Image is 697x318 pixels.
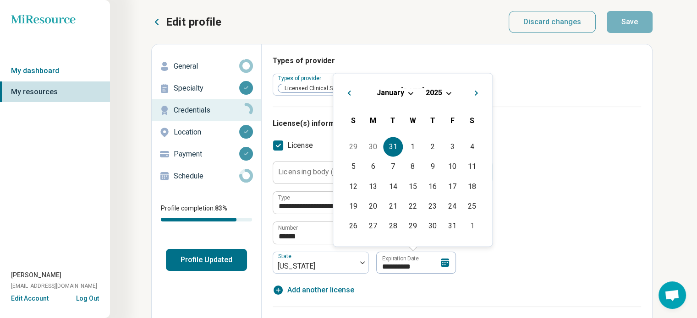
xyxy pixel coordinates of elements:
[166,249,247,271] button: Profile Updated
[166,15,221,29] p: Edit profile
[426,88,442,97] span: 2025
[287,285,354,296] span: Add another license
[11,270,61,280] span: [PERSON_NAME]
[383,196,403,216] div: Choose Tuesday, January 21st, 2025
[363,111,383,130] div: Monday
[340,84,355,99] button: Previous Month
[273,285,354,296] button: Add another license
[383,111,403,130] div: Tuesday
[174,171,239,182] p: Schedule
[151,15,221,29] button: Edit profile
[174,127,239,138] p: Location
[152,77,261,99] a: Specialty
[363,196,383,216] div: Choose Monday, January 20th, 2025
[462,111,482,130] div: Saturday
[152,121,261,143] a: Location
[76,294,99,301] button: Log Out
[462,137,482,157] div: Choose Saturday, January 4th, 2025
[509,11,596,33] button: Discard changes
[273,192,464,214] input: credential.licenses.0.name
[152,143,261,165] a: Payment
[11,282,97,290] span: [EMAIL_ADDRESS][DOMAIN_NAME]
[423,157,442,177] div: Choose Thursday, January 9th, 2025
[470,84,485,99] button: Next Month
[443,137,462,157] div: Choose Friday, January 3rd, 2025
[11,294,49,303] button: Edit Account
[174,61,239,72] p: General
[273,118,641,129] h3: License(s) information
[273,55,641,66] h3: Types of provider
[363,177,383,196] div: Choose Monday, January 13th, 2025
[462,196,482,216] div: Choose Saturday, January 25th, 2025
[152,55,261,77] a: General
[383,216,403,236] div: Choose Tuesday, January 28th, 2025
[174,83,239,94] p: Specialty
[443,111,462,130] div: Friday
[344,157,363,177] div: Choose Sunday, January 5th, 2025
[344,137,363,157] div: Choose Sunday, December 29th, 2024
[174,105,239,116] p: Credentials
[403,157,423,177] div: Choose Wednesday, January 8th, 2025
[462,216,482,236] div: Choose Saturday, February 1st, 2025
[443,196,462,216] div: Choose Friday, January 24th, 2025
[443,177,462,196] div: Choose Friday, January 17th, 2025
[423,111,442,130] div: Thursday
[363,216,383,236] div: Choose Monday, January 27th, 2025
[423,216,442,236] div: Choose Thursday, January 30th, 2025
[344,137,482,236] div: Month January, 2025
[363,137,383,157] div: Choose Monday, December 30th, 2024
[607,11,653,33] button: Save
[287,140,313,151] span: License
[383,177,403,196] div: Choose Tuesday, January 14th, 2025
[423,137,442,157] div: Choose Thursday, January 2nd, 2025
[403,111,423,130] div: Wednesday
[383,137,403,157] div: Choose Tuesday, December 31st, 2024
[403,137,423,157] div: Choose Wednesday, January 1st, 2025
[161,218,252,221] div: Profile completion
[215,205,227,212] span: 83 %
[278,84,388,93] span: Licensed Clinical Social Worker (LCSW)
[344,177,363,196] div: Choose Sunday, January 12th, 2025
[344,196,363,216] div: Choose Sunday, January 19th, 2025
[403,177,423,196] div: Choose Wednesday, January 15th, 2025
[363,157,383,177] div: Choose Monday, January 6th, 2025
[278,195,290,200] label: Type
[152,165,261,187] a: Schedule
[443,157,462,177] div: Choose Friday, January 10th, 2025
[278,253,293,259] label: State
[344,111,363,130] div: Sunday
[403,196,423,216] div: Choose Wednesday, January 22nd, 2025
[423,177,442,196] div: Choose Thursday, January 16th, 2025
[462,157,482,177] div: Choose Saturday, January 11th, 2025
[377,88,404,97] span: January
[383,157,403,177] div: Choose Tuesday, January 7th, 2025
[443,216,462,236] div: Choose Friday, January 31st, 2025
[278,225,298,231] label: Number
[340,84,485,97] h2: [DATE]
[152,198,261,227] div: Profile completion:
[423,196,442,216] div: Choose Thursday, January 23rd, 2025
[152,99,261,121] a: Credentials
[278,75,323,81] label: Types of provider
[403,216,423,236] div: Choose Wednesday, January 29th, 2025
[659,281,686,309] a: Open chat
[333,73,493,247] div: Choose Date
[462,177,482,196] div: Choose Saturday, January 18th, 2025
[174,149,239,160] p: Payment
[344,216,363,236] div: Choose Sunday, January 26th, 2025
[278,168,363,176] label: Licensing body (optional)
